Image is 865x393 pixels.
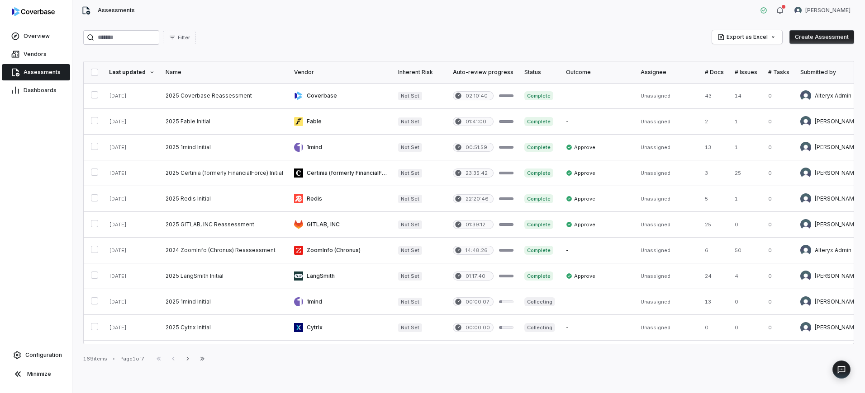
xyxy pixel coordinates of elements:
[2,46,70,62] a: Vendors
[98,7,135,14] span: Assessments
[712,30,782,44] button: Export as Excel
[24,87,57,94] span: Dashboards
[561,238,635,263] td: -
[24,69,61,76] span: Assessments
[2,64,70,80] a: Assessments
[789,30,854,44] button: Create Assessment
[109,69,155,76] div: Last updated
[800,296,811,307] img: Diana Esparza avatar
[561,289,635,315] td: -
[735,69,757,76] div: # Issues
[800,245,811,256] img: Alteryx Admin avatar
[800,90,811,101] img: Alteryx Admin avatar
[24,51,47,58] span: Vendors
[24,33,50,40] span: Overview
[166,69,283,76] div: Name
[805,7,851,14] span: [PERSON_NAME]
[163,31,196,44] button: Filter
[178,34,190,41] span: Filter
[768,69,789,76] div: # Tasks
[800,168,811,178] img: Diana Esparza avatar
[800,193,811,204] img: Diana Esparza avatar
[561,341,635,366] td: -
[120,356,144,362] div: Page 1 of 7
[524,69,555,76] div: Status
[800,69,859,76] div: Submitted by
[800,116,811,127] img: Diana Esparza avatar
[566,69,630,76] div: Outcome
[27,370,51,378] span: Minimize
[294,69,387,76] div: Vendor
[113,356,115,362] div: •
[800,142,811,153] img: Diana Esparza avatar
[561,109,635,135] td: -
[2,28,70,44] a: Overview
[800,271,811,281] img: Diana Esparza avatar
[561,83,635,109] td: -
[12,7,55,16] img: logo-D7KZi-bG.svg
[800,219,811,230] img: Diana Esparza avatar
[705,69,724,76] div: # Docs
[4,365,68,383] button: Minimize
[2,82,70,98] a: Dashboards
[453,69,513,76] div: Auto-review progress
[4,347,68,363] a: Configuration
[794,7,802,14] img: Peter Abrahamsen avatar
[641,69,694,76] div: Assignee
[789,4,856,17] button: Peter Abrahamsen avatar[PERSON_NAME]
[83,356,107,362] div: 169 items
[561,315,635,341] td: -
[800,322,811,333] img: Diana Esparza avatar
[25,351,62,359] span: Configuration
[398,69,442,76] div: Inherent Risk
